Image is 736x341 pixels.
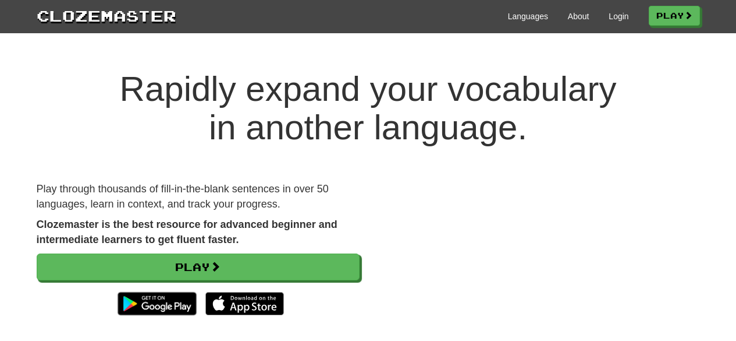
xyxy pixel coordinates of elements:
strong: Clozemaster is the best resource for advanced beginner and intermediate learners to get fluent fa... [37,219,337,245]
a: Play [649,6,700,26]
a: About [568,10,589,22]
p: Play through thousands of fill-in-the-blank sentences in over 50 languages, learn in context, and... [37,182,360,212]
img: Download_on_the_App_Store_Badge_US-UK_135x40-25178aeef6eb6b83b96f5f2d004eda3bffbb37122de64afbaef7... [205,292,284,315]
img: Get it on Google Play [112,286,202,321]
a: Languages [508,10,548,22]
a: Play [37,254,360,280]
a: Login [609,10,628,22]
a: Clozemaster [37,5,176,26]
